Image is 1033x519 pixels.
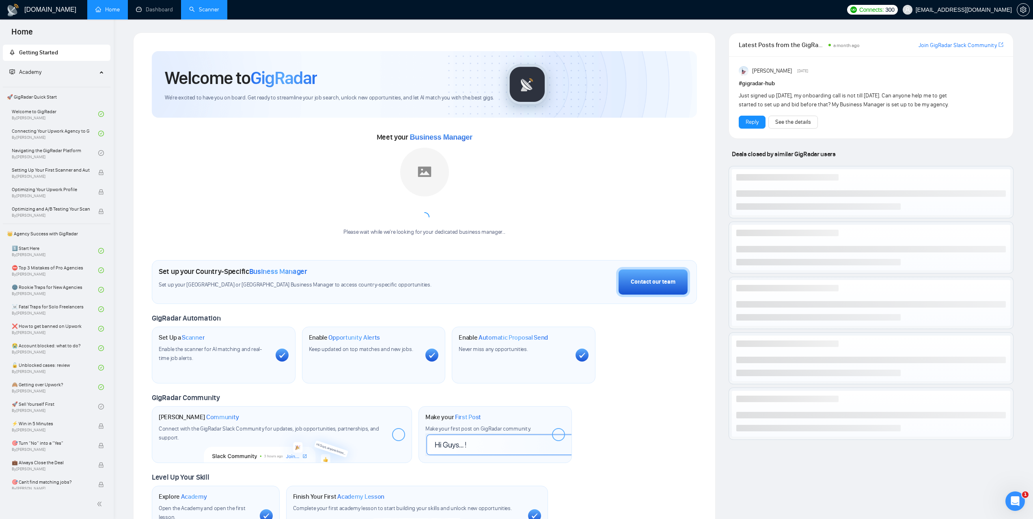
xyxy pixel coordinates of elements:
[4,226,110,242] span: 👑 Agency Success with GigRadar
[739,116,766,129] button: Reply
[19,49,58,56] span: Getting Started
[206,413,239,421] span: Community
[12,320,98,338] a: ❌ How to get banned on UpworkBy[PERSON_NAME]
[98,287,104,293] span: check-circle
[12,194,90,198] span: By [PERSON_NAME]
[98,365,104,370] span: check-circle
[739,91,950,109] div: Just signed up [DATE], my onboarding call is not till [DATE]. Can anyone help me to get started t...
[98,404,104,409] span: check-circle
[165,67,317,89] h1: Welcome to
[859,5,884,14] span: Connects:
[159,346,262,362] span: Enable the scanner for AI matching and real-time job alerts.
[250,67,317,89] span: GigRadar
[12,281,98,299] a: 🌚 Rookie Traps for New AgenciesBy[PERSON_NAME]
[12,398,98,416] a: 🚀 Sell Yourself FirstBy[PERSON_NAME]
[833,43,860,48] span: a month ago
[479,334,548,342] span: Automatic Proposal Send
[12,105,98,123] a: Welcome to GigRadarBy[PERSON_NAME]
[12,486,90,491] span: By [PERSON_NAME]
[98,326,104,332] span: check-circle
[159,493,207,501] h1: Explore
[12,478,90,486] span: 🎯 Can't find matching jobs?
[12,459,90,467] span: 💼 Always Close the Deal
[12,213,90,218] span: By [PERSON_NAME]
[746,118,759,127] a: Reply
[159,267,307,276] h1: Set up your Country-Specific
[400,148,449,196] img: placeholder.png
[152,393,220,402] span: GigRadar Community
[12,205,90,213] span: Optimizing and A/B Testing Your Scanner for Better Results
[459,346,528,353] span: Never miss any opportunities.
[249,267,307,276] span: Business Manager
[768,116,818,129] button: See the details
[12,242,98,260] a: 1️⃣ Start HereBy[PERSON_NAME]
[98,111,104,117] span: check-circle
[339,228,510,236] div: Please wait while we're looking for your dedicated business manager...
[739,40,826,50] span: Latest Posts from the GigRadar Community
[12,428,90,433] span: By [PERSON_NAME]
[98,267,104,273] span: check-circle
[293,505,512,512] span: Complete your first academy lesson to start building your skills and unlock new opportunities.
[98,423,104,429] span: lock
[12,261,98,279] a: ⛔ Top 3 Mistakes of Pro AgenciesBy[PERSON_NAME]
[181,493,207,501] span: Academy
[12,125,98,142] a: Connecting Your Upwork Agency to GigRadarBy[PERSON_NAME]
[9,69,15,75] span: fund-projection-screen
[98,345,104,351] span: check-circle
[1022,491,1029,498] span: 1
[631,278,675,286] div: Contact our team
[12,144,98,162] a: Navigating the GigRadar PlatformBy[PERSON_NAME]
[885,5,894,14] span: 300
[850,6,857,13] img: upwork-logo.png
[98,443,104,448] span: lock
[98,150,104,156] span: check-circle
[12,174,90,179] span: By [PERSON_NAME]
[410,133,472,141] span: Business Manager
[9,50,15,55] span: rocket
[12,420,90,428] span: ⚡ Win in 5 Minutes
[12,166,90,174] span: Setting Up Your First Scanner and Auto-Bidder
[159,425,379,441] span: Connect with the GigRadar Slack Community for updates, job opportunities, partnerships, and support.
[159,334,205,342] h1: Set Up a
[189,6,219,13] a: searchScanner
[616,267,690,297] button: Contact our team
[19,69,41,75] span: Academy
[418,211,431,223] span: loading
[12,467,90,472] span: By [PERSON_NAME]
[12,300,98,318] a: ☠️ Fatal Traps for Solo FreelancersBy[PERSON_NAME]
[1017,3,1030,16] button: setting
[309,346,413,353] span: Keep updated on top matches and new jobs.
[455,413,481,421] span: First Post
[739,66,748,76] img: Anisuzzaman Khan
[739,79,1003,88] h1: # gigradar-hub
[98,189,104,195] span: lock
[729,147,839,161] span: Deals closed by similar GigRadar users
[182,334,205,342] span: Scanner
[12,439,90,447] span: 🎯 Turn “No” into a “Yes”
[12,185,90,194] span: Optimizing Your Upwork Profile
[98,384,104,390] span: check-circle
[328,334,380,342] span: Opportunity Alerts
[459,334,548,342] h1: Enable
[3,45,110,61] li: Getting Started
[775,118,811,127] a: See the details
[797,67,808,75] span: [DATE]
[293,493,384,501] h1: Finish Your First
[919,41,997,50] a: Join GigRadar Slack Community
[98,248,104,254] span: check-circle
[98,306,104,312] span: check-circle
[5,26,39,43] span: Home
[377,133,472,142] span: Meet your
[6,4,19,17] img: logo
[337,493,384,501] span: Academy Lesson
[95,6,120,13] a: homeHome
[12,378,98,396] a: 🙈 Getting over Upwork?By[PERSON_NAME]
[98,131,104,136] span: check-circle
[152,314,220,323] span: GigRadar Automation
[12,339,98,357] a: 😭 Account blocked: what to do?By[PERSON_NAME]
[98,482,104,487] span: lock
[905,7,910,13] span: user
[1005,491,1025,511] iframe: Intercom live chat
[998,41,1003,48] span: export
[98,170,104,175] span: lock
